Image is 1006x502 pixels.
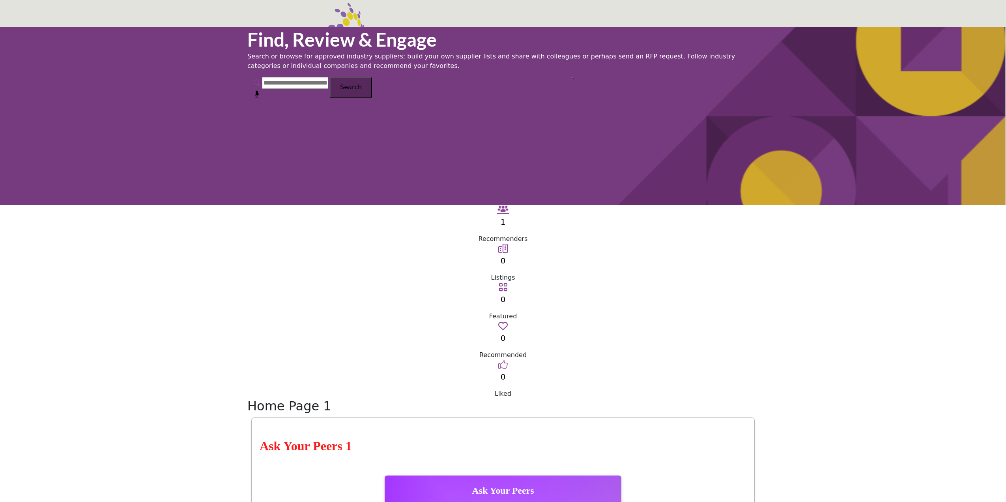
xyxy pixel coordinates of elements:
a: Go to Featured [498,285,508,292]
a: 0 [501,295,506,304]
span: Search [340,83,362,91]
p: Search or browse for approved industry suppliers; build your own supplier lists and share with co... [247,52,759,71]
a: Go to Recommended [498,323,508,331]
a: 1 [501,217,506,227]
a: 0 [501,256,506,265]
button: Search [330,77,372,98]
div: Liked [247,389,759,399]
a: View Recommenders [497,207,509,215]
h1: Find, Review & Engage [247,27,759,52]
a: 0 [501,333,506,343]
i: Go to Liked [498,360,508,369]
img: Site Logo [247,3,381,81]
h2: Ask Your Peers 1 [260,436,746,455]
a: 0 [501,372,506,382]
div: Listings [247,273,759,282]
div: Recommended [247,350,759,360]
h2: Home Page 1 [247,399,759,414]
div: Recommenders [247,234,759,244]
h2: Ask Your Peers [393,483,613,498]
div: Featured [247,312,759,321]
